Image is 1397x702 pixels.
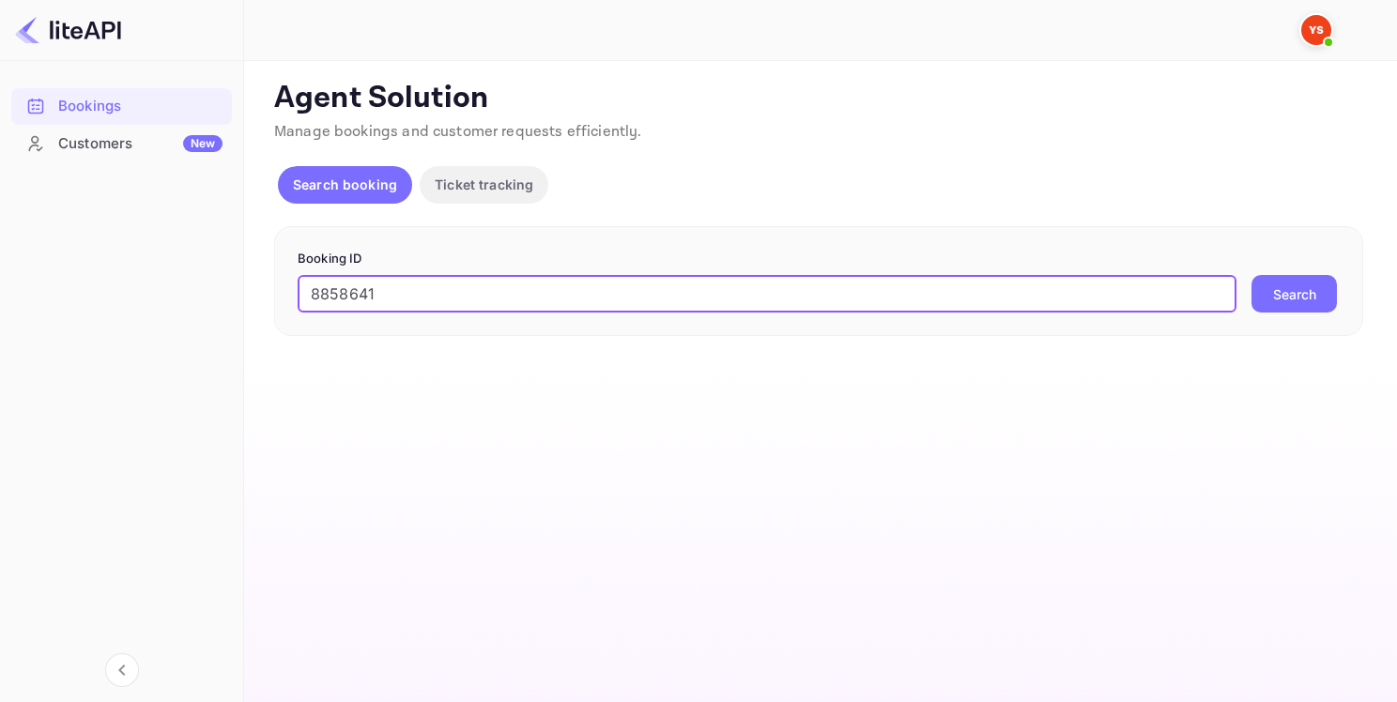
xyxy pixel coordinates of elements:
p: Search booking [293,175,397,194]
div: CustomersNew [11,126,232,162]
input: Enter Booking ID (e.g., 63782194) [298,275,1236,313]
p: Booking ID [298,250,1340,268]
img: LiteAPI logo [15,15,121,45]
p: Ticket tracking [435,175,533,194]
button: Collapse navigation [105,653,139,687]
a: Bookings [11,88,232,123]
button: Search [1251,275,1337,313]
a: CustomersNew [11,126,232,160]
img: Yandex Support [1301,15,1331,45]
div: Bookings [58,96,223,117]
div: New [183,135,223,152]
div: Bookings [11,88,232,125]
p: Agent Solution [274,80,1363,117]
span: Manage bookings and customer requests efficiently. [274,122,642,142]
div: Customers [58,133,223,155]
